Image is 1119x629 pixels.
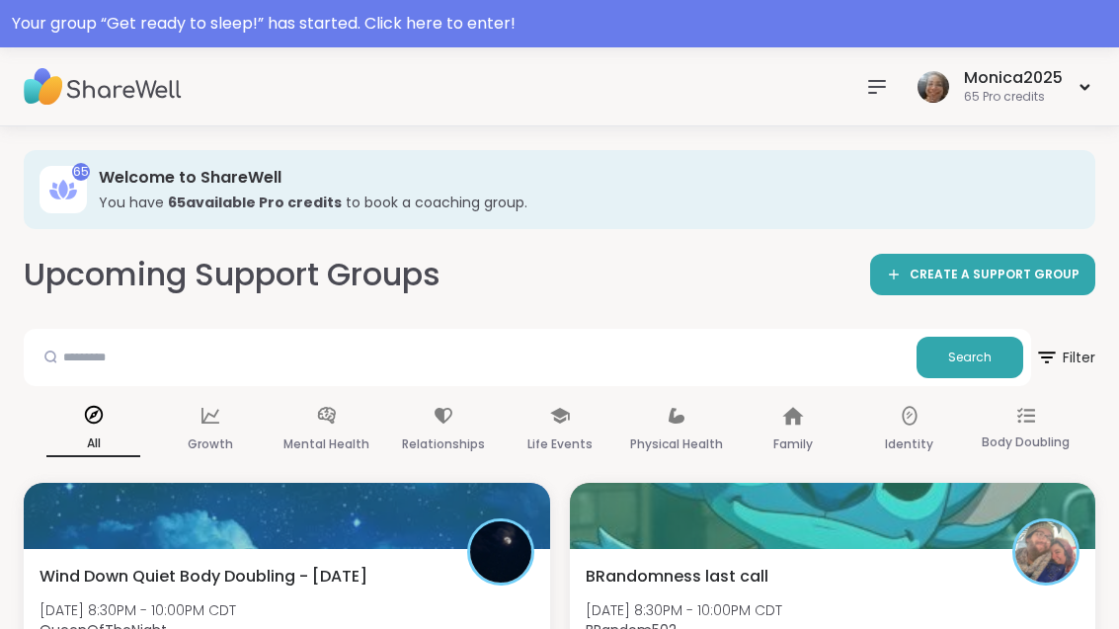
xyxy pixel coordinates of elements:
b: 65 available Pro credit s [168,193,342,212]
p: Body Doubling [982,431,1070,454]
p: Mental Health [283,432,369,456]
span: Filter [1035,334,1095,381]
div: 65 Pro credits [964,89,1063,106]
span: [DATE] 8:30PM - 10:00PM CDT [586,600,782,620]
p: Relationships [402,432,485,456]
span: [DATE] 8:30PM - 10:00PM CDT [40,600,236,620]
span: Search [948,349,992,366]
span: Wind Down Quiet Body Doubling - [DATE] [40,565,367,589]
img: Monica2025 [918,71,949,103]
span: BRandomness last call [586,565,768,589]
p: Family [773,432,813,456]
a: CREATE A SUPPORT GROUP [870,254,1095,295]
div: 65 [72,163,90,181]
p: Life Events [527,432,593,456]
p: Physical Health [630,432,723,456]
h3: Welcome to ShareWell [99,167,1068,189]
p: Identity [885,432,933,456]
img: ShareWell Nav Logo [24,52,182,121]
button: Filter [1035,329,1095,386]
p: All [46,432,140,457]
h3: You have to book a coaching group. [99,193,1068,212]
img: QueenOfTheNight [470,521,531,583]
h2: Upcoming Support Groups [24,253,440,297]
div: Monica2025 [964,67,1063,89]
button: Search [917,337,1023,378]
img: BRandom502 [1015,521,1077,583]
span: CREATE A SUPPORT GROUP [910,267,1079,283]
p: Growth [188,432,233,456]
